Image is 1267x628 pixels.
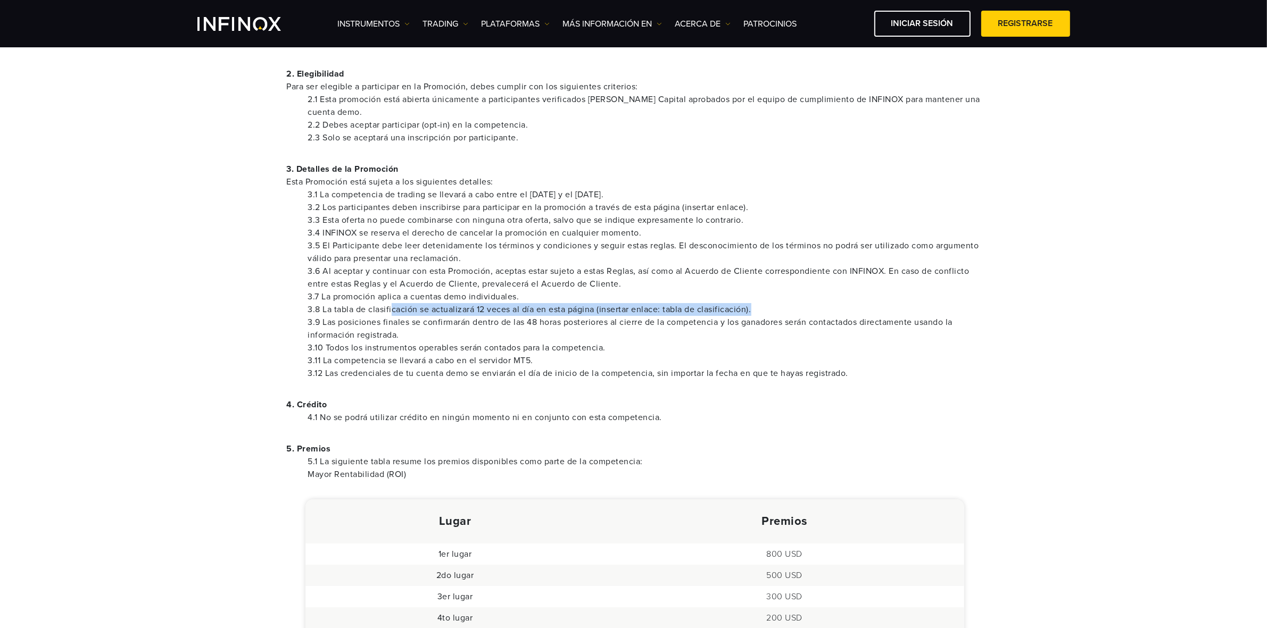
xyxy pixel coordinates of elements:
[308,303,981,316] li: 3.8 La tabla de clasificación se actualizará 12 veces al día en esta página (insertar enlace: tab...
[675,18,731,30] a: ACERCA DE
[287,68,981,93] p: 2. Elegibilidad
[563,18,662,30] a: Más información en
[308,341,981,354] li: 3.10 Todos los instrumentos operables serán contados para la competencia.
[308,316,981,341] li: 3.9 Las posiciones finales se confirmarán dentro de las 48 horas posteriores al cierre de la comp...
[308,131,981,144] li: 2.3 Solo se aceptará una inscripción por participante.
[308,227,981,239] li: 3.4 INFINOX se reserva el derecho de cancelar la promoción en cualquier momento.
[308,290,981,303] li: 3.7 La promoción aplica a cuentas demo individuales.
[308,119,981,131] li: 2.2 Debes aceptar participar (opt-in) en la competencia.
[308,265,981,290] li: 3.6 Al aceptar y continuar con esta Promoción, aceptas estar sujeto a estas Reglas, así como al A...
[308,367,981,380] li: 3.12 Las credenciales de tu cuenta demo se enviarán el día de inicio de la competencia, sin impor...
[287,163,981,188] p: 3. Detalles de la Promoción
[305,499,605,543] th: Lugar
[981,11,1070,37] a: Registrarse
[308,411,981,424] li: 4.1 No se podrá utilizar crédito en ningún momento ni en conjunto con esta competencia.
[308,214,981,227] li: 3.3 Esta oferta no puede combinarse con ninguna otra oferta, salvo que se indique expresamente lo...
[308,188,981,201] li: 3.1 La competencia de trading se llevará a cabo entre el [DATE] y el [DATE].
[308,201,981,214] li: 3.2 Los participantes deben inscribirse para participar en la promoción a través de esta página (...
[308,239,981,265] li: 3.5 El Participante debe leer detenidamente los términos y condiciones y seguir estas reglas. El ...
[308,93,981,119] li: 2.1 Esta promoción está abierta únicamente a participantes verificados [PERSON_NAME] Capital apro...
[287,80,981,93] span: Para ser elegible a participar en la Promoción, debes cumplir con los siguientes criterios:
[305,543,605,565] td: 1er lugar
[305,565,605,586] td: 2do lugar
[604,586,964,607] td: 300 USD
[308,455,981,468] li: 5.1 La siguiente tabla resume los premios disponibles como parte de la competencia:
[423,18,468,30] a: TRADING
[308,468,981,481] li: Mayor Rentabilidad (ROI)
[604,499,964,543] th: Premios
[287,442,981,455] p: 5. Premios
[874,11,971,37] a: Iniciar sesión
[604,543,964,565] td: 800 USD
[197,17,306,31] a: INFINOX Logo
[482,18,550,30] a: PLATAFORMAS
[338,18,410,30] a: Instrumentos
[604,565,964,586] td: 500 USD
[287,398,981,411] p: 4. Crédito
[287,175,981,188] span: Esta Promoción está sujeta a los siguientes detalles:
[308,354,981,367] li: 3.11 La competencia se llevará a cabo en el servidor MT5.
[744,18,797,30] a: Patrocinios
[305,586,605,607] td: 3er lugar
